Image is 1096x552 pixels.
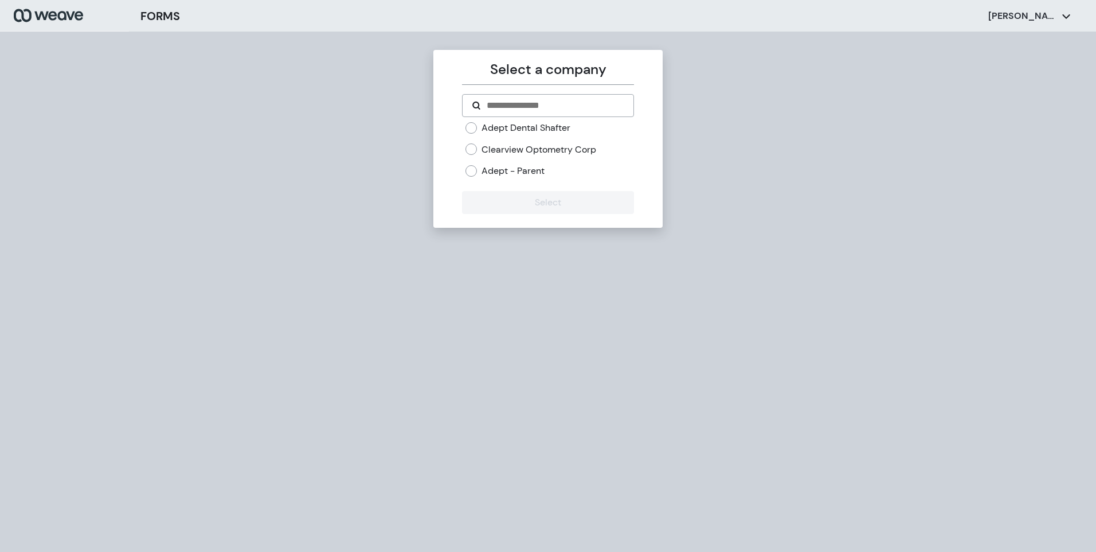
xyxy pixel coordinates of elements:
[988,10,1057,22] p: [PERSON_NAME]
[482,143,596,156] label: Clearview Optometry Corp
[462,59,633,80] p: Select a company
[486,99,624,112] input: Search
[140,7,180,25] h3: FORMS
[462,191,633,214] button: Select
[482,122,570,134] label: Adept Dental Shafter
[482,165,545,177] label: Adept - Parent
